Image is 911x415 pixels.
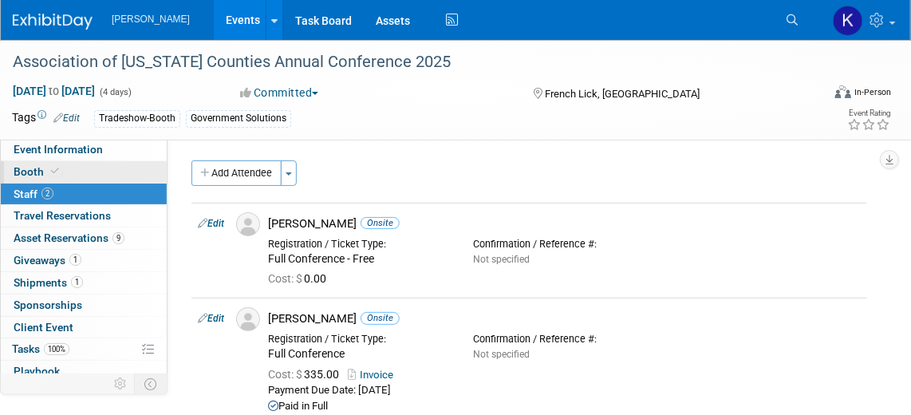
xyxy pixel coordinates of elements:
td: Personalize Event Tab Strip [107,373,135,394]
div: In-Person [854,86,891,98]
div: Full Conference - Free [268,252,450,267]
div: Tradeshow-Booth [94,110,180,127]
span: Sponsorships [14,298,82,311]
td: Tags [12,109,80,128]
span: Client Event [14,321,73,334]
a: Edit [198,218,224,229]
span: (4 days) [98,87,132,97]
span: Travel Reservations [14,209,111,222]
a: Shipments1 [1,272,167,294]
a: Edit [53,113,80,124]
div: Registration / Ticket Type: [268,238,450,251]
img: Format-Inperson.png [835,85,851,98]
span: 100% [44,343,69,355]
span: Staff [14,188,53,200]
a: Playbook [1,361,167,382]
span: Shipments [14,276,83,289]
a: Event Information [1,139,167,160]
span: 1 [71,276,83,288]
button: Add Attendee [191,160,282,186]
div: Confirmation / Reference #: [474,333,656,346]
span: Onsite [361,217,400,229]
div: Confirmation / Reference #: [474,238,656,251]
span: 335.00 [268,368,345,381]
span: Not specified [474,254,530,265]
div: [PERSON_NAME] [268,216,861,231]
button: Committed [235,85,325,101]
a: Tasks100% [1,338,167,360]
span: [PERSON_NAME] [112,14,190,25]
div: Payment Due Date: [DATE] [268,384,861,397]
div: Registration / Ticket Type: [268,333,450,346]
span: Cost: $ [268,272,304,285]
div: Event Rating [847,109,890,117]
div: Full Conference [268,347,450,362]
img: Associate-Profile-5.png [236,212,260,236]
span: 2 [41,188,53,200]
a: Invoice [348,369,400,381]
span: Asset Reservations [14,231,124,244]
a: Travel Reservations [1,205,167,227]
div: Paid in Full [268,400,861,413]
img: Associate-Profile-5.png [236,307,260,331]
span: Not specified [474,349,530,360]
span: Booth [14,165,62,178]
span: 0.00 [268,272,333,285]
a: Booth [1,161,167,183]
a: Staff2 [1,184,167,205]
div: Association of [US_STATE] Counties Annual Conference 2025 [7,48,805,77]
span: Giveaways [14,254,81,267]
a: Client Event [1,317,167,338]
a: Asset Reservations9 [1,227,167,249]
div: [PERSON_NAME] [268,311,861,326]
span: to [46,85,61,97]
div: Event Format [755,83,891,107]
span: Tasks [12,342,69,355]
div: Government Solutions [186,110,291,127]
span: [DATE] [DATE] [12,84,96,98]
td: Toggle Event Tabs [135,373,168,394]
a: Sponsorships [1,294,167,316]
img: Kim Hansen [833,6,863,36]
span: Event Information [14,143,103,156]
img: ExhibitDay [13,14,93,30]
span: Onsite [361,312,400,324]
span: Playbook [14,365,60,377]
span: Cost: $ [268,368,304,381]
a: Edit [198,313,224,324]
span: 9 [112,232,124,244]
i: Booth reservation complete [51,167,59,176]
span: 1 [69,254,81,266]
a: Giveaways1 [1,250,167,271]
span: French Lick, [GEOGRAPHIC_DATA] [546,88,700,100]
